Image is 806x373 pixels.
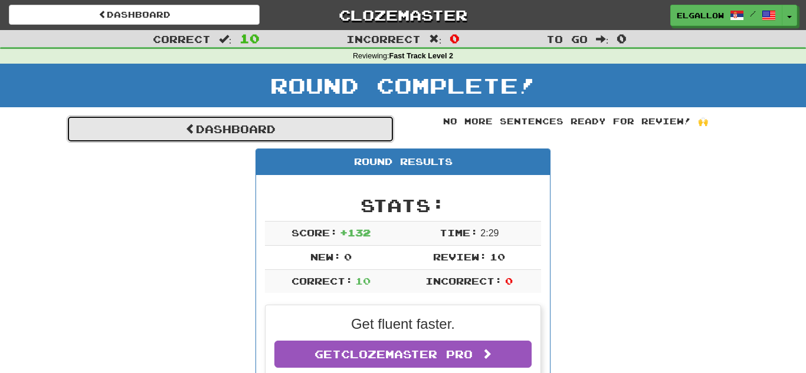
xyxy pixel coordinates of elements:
[274,314,532,334] p: Get fluent faster.
[490,251,505,262] span: 10
[346,33,421,45] span: Incorrect
[9,5,260,25] a: Dashboard
[340,227,371,238] span: + 132
[344,251,352,262] span: 0
[219,34,232,44] span: :
[341,348,473,361] span: Clozemaster Pro
[425,275,502,286] span: Incorrect:
[67,115,394,143] a: Dashboard
[429,34,442,44] span: :
[277,5,528,25] a: Clozemaster
[310,251,341,262] span: New:
[670,5,782,26] a: elgallow /
[617,31,627,45] span: 0
[412,115,739,127] div: No more sentences ready for review! 🙌
[153,33,211,45] span: Correct
[291,275,353,286] span: Correct:
[4,74,802,97] h1: Round Complete!
[450,31,460,45] span: 0
[546,33,588,45] span: To go
[265,196,541,215] h2: Stats:
[677,10,724,21] span: elgallow
[505,275,513,286] span: 0
[274,341,532,368] a: GetClozemaster Pro
[750,9,756,18] span: /
[596,34,609,44] span: :
[480,228,499,238] span: 2 : 29
[440,227,478,238] span: Time:
[256,149,550,175] div: Round Results
[433,251,487,262] span: Review:
[240,31,260,45] span: 10
[389,52,454,60] strong: Fast Track Level 2
[355,275,371,286] span: 10
[291,227,338,238] span: Score:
